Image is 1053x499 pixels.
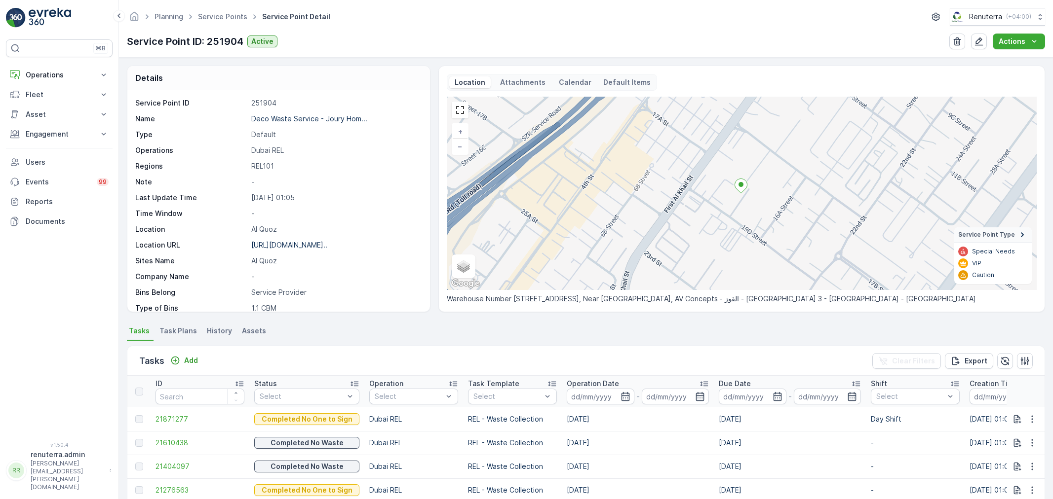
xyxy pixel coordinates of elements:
[871,379,887,389] p: Shift
[876,392,944,401] p: Select
[156,462,244,471] a: 21404097
[135,98,247,108] p: Service Point ID
[251,241,327,249] p: [URL][DOMAIN_NAME]..
[26,109,93,119] p: Asset
[965,356,987,366] p: Export
[156,438,244,448] span: 21610438
[872,353,941,369] button: Clear Filters
[155,12,183,21] a: Planning
[969,12,1002,22] p: Renuterra
[262,485,352,495] p: Completed No One to Sign
[449,277,482,290] a: Open this area in Google Maps (opens a new window)
[254,461,359,472] button: Completed No Waste
[6,152,113,172] a: Users
[6,212,113,231] a: Documents
[129,326,150,336] span: Tasks
[642,389,709,404] input: dd/mm/yyyy
[972,271,994,279] p: Caution
[271,462,344,471] p: Completed No Waste
[135,161,247,171] p: Regions
[369,438,458,448] p: Dubai REL
[719,389,786,404] input: dd/mm/yyyy
[251,209,420,218] p: -
[135,193,247,203] p: Last Update Time
[950,8,1045,26] button: Renuterra(+04:00)
[156,379,162,389] p: ID
[127,34,243,49] p: Service Point ID: 251904
[26,216,109,226] p: Documents
[29,8,71,28] img: logo_light-DOdMpM7g.png
[714,407,866,431] td: [DATE]
[453,77,487,87] p: Location
[458,127,463,136] span: +
[453,124,468,139] a: Zoom In
[251,224,420,234] p: Al Quoz
[972,248,1015,255] p: Special Needs
[262,414,352,424] p: Completed No One to Sign
[254,437,359,449] button: Completed No Waste
[251,177,420,187] p: -
[954,227,1032,243] summary: Service Point Type
[950,11,965,22] img: Screenshot_2024-07-26_at_13.33.01.png
[135,415,143,423] div: Toggle Row Selected
[198,12,247,21] a: Service Points
[135,256,247,266] p: Sites Name
[6,124,113,144] button: Engagement
[468,379,519,389] p: Task Template
[247,36,277,47] button: Active
[135,130,247,140] p: Type
[892,356,935,366] p: Clear Filters
[159,326,197,336] span: Task Plans
[871,438,960,448] p: -
[251,272,420,282] p: -
[375,392,443,401] p: Select
[1006,13,1031,21] p: ( +04:00 )
[156,414,244,424] a: 21871277
[254,379,277,389] p: Status
[6,442,113,448] span: v 1.50.4
[794,389,861,404] input: dd/mm/yyyy
[6,85,113,105] button: Fleet
[458,142,463,150] span: −
[166,355,202,366] button: Add
[714,431,866,455] td: [DATE]
[260,12,332,22] span: Service Point Detail
[636,391,640,402] p: -
[242,326,266,336] span: Assets
[251,161,420,171] p: REL101
[871,462,960,471] p: -
[251,303,420,313] p: 1.1 CBM
[31,460,105,491] p: [PERSON_NAME][EMAIL_ADDRESS][PERSON_NAME][DOMAIN_NAME]
[135,145,247,155] p: Operations
[156,485,244,495] span: 21276563
[562,455,714,478] td: [DATE]
[135,209,247,218] p: Time Window
[562,431,714,455] td: [DATE]
[156,389,244,404] input: Search
[8,463,24,478] div: RR
[135,287,247,297] p: Bins Belong
[945,353,993,369] button: Export
[6,8,26,28] img: logo
[135,114,247,124] p: Name
[31,450,105,460] p: renuterra.admin
[271,438,344,448] p: Completed No Waste
[6,192,113,212] a: Reports
[251,145,420,155] p: Dubai REL
[468,438,557,448] p: REL - Waste Collection
[184,356,198,365] p: Add
[251,36,273,46] p: Active
[970,379,1018,389] p: Creation Time
[972,259,981,267] p: VIP
[453,103,468,117] a: View Fullscreen
[453,139,468,154] a: Zoom Out
[254,413,359,425] button: Completed No One to Sign
[251,98,420,108] p: 251904
[369,379,403,389] p: Operation
[135,272,247,282] p: Company Name
[135,177,247,187] p: Note
[369,462,458,471] p: Dubai REL
[135,240,247,250] p: Location URL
